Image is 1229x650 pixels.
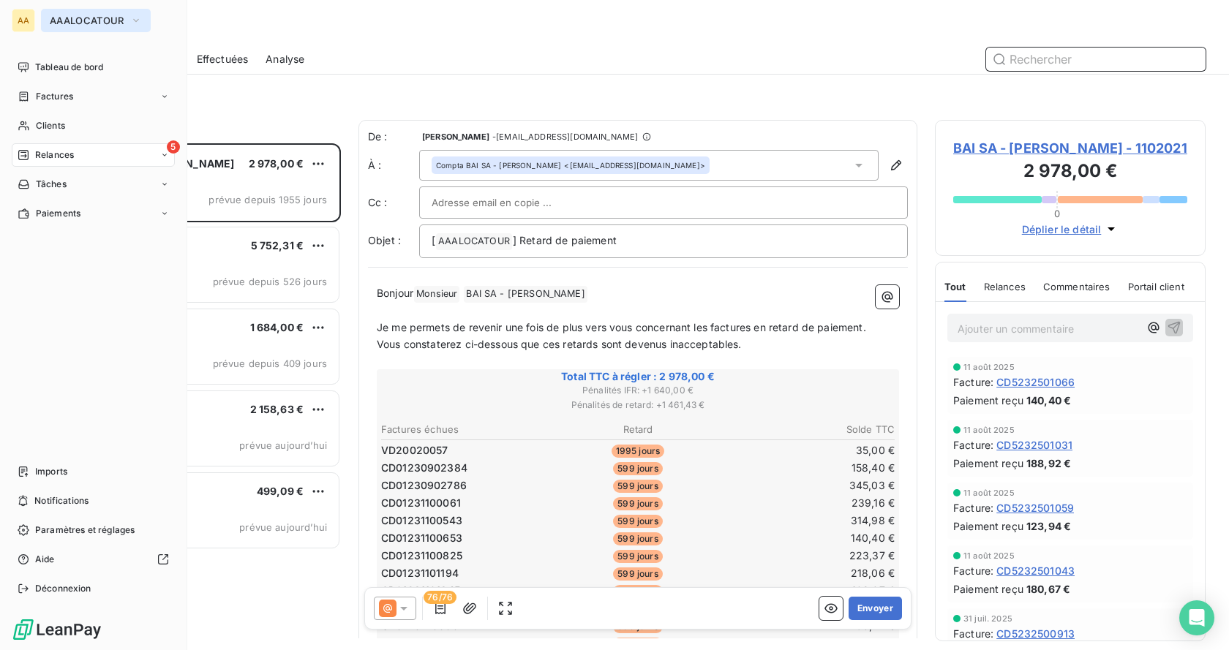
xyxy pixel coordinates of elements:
[984,281,1026,292] span: Relances
[436,160,561,170] span: Compta BAI SA - [PERSON_NAME]
[963,488,1015,497] span: 11 août 2025
[250,321,304,333] span: 1 684,00 €
[996,374,1075,390] span: CD5232501066
[381,531,462,545] span: CD01231100653
[432,234,435,246] span: [
[612,445,665,458] span: 1995 jours
[368,158,419,173] label: À :
[381,496,461,510] span: CD01231100061
[379,384,897,397] span: Pénalités IFR : + 1 640,00 €
[380,422,551,437] th: Factures échues
[725,422,895,437] th: Solde TTC
[381,548,462,563] span: CD01231100825
[953,581,1023,597] span: Paiement reçu
[213,358,327,369] span: prévue depuis 409 jours
[368,129,419,144] span: De :
[422,132,489,141] span: [PERSON_NAME]
[1179,600,1214,635] div: Open Intercom Messenger
[208,194,327,205] span: prévue depuis 1955 jours
[12,143,175,167] a: 5Relances
[944,281,966,292] span: Tout
[250,403,304,415] span: 2 158,63 €
[996,437,1072,453] span: CD5232501031
[953,500,993,515] span: Facture :
[35,61,103,74] span: Tableau de bord
[377,321,866,333] span: Je me permets de revenir une fois de plus vers vous concernant les factures en retard de paiement.
[725,460,895,476] td: 158,40 €
[377,287,413,299] span: Bonjour
[213,276,327,287] span: prévue depuis 526 jours
[1043,281,1110,292] span: Commentaires
[613,567,662,581] span: 599 jours
[963,551,1015,560] span: 11 août 2025
[266,52,304,67] span: Analyse
[613,497,662,510] span: 599 jours
[36,90,73,103] span: Factures
[12,9,35,32] div: AA
[963,614,1012,623] span: 31 juil. 2025
[953,626,993,641] span: Facture :
[436,160,705,170] div: <[EMAIL_ADDRESS][DOMAIN_NAME]>
[368,234,401,246] span: Objet :
[613,532,662,545] span: 599 jours
[197,52,249,67] span: Effectuées
[492,132,638,141] span: - [EMAIL_ADDRESS][DOMAIN_NAME]
[249,157,304,170] span: 2 978,00 €
[996,500,1074,515] span: CD5232501059
[414,286,459,303] span: Monsieur
[953,158,1187,187] h3: 2 978,00 €
[725,565,895,581] td: 218,06 €
[613,585,662,598] span: 599 jours
[725,548,895,564] td: 223,37 €
[436,233,512,250] span: AAALOCATOUR
[996,626,1075,641] span: CD5232500913
[613,462,662,475] span: 599 jours
[953,138,1187,158] span: BAI SA - [PERSON_NAME] - 1102021
[35,553,55,566] span: Aide
[12,173,175,196] a: Tâches
[50,15,124,26] span: AAALOCATOUR
[167,140,180,154] span: 5
[34,494,89,507] span: Notifications
[725,583,895,599] td: 108,97 €
[464,286,587,303] span: BAI SA - [PERSON_NAME]
[70,143,341,650] div: grid
[1054,208,1060,219] span: 0
[12,56,175,79] a: Tableau de bord
[12,618,102,641] img: Logo LeanPay
[381,513,462,528] span: CD01231100543
[963,426,1015,434] span: 11 août 2025
[381,478,467,493] span: CD01230902786
[849,597,902,620] button: Envoyer
[1026,393,1071,408] span: 140,40 €
[725,442,895,458] td: 35,00 €
[35,582,91,595] span: Déconnexion
[379,369,897,384] span: Total TTC à régler : 2 978,00 €
[953,437,993,453] span: Facture :
[963,363,1015,371] span: 11 août 2025
[613,480,662,493] span: 599 jours
[1018,221,1124,238] button: Déplier le détail
[725,513,895,529] td: 314,98 €
[36,178,67,191] span: Tâches
[725,495,895,511] td: 239,16 €
[12,548,175,571] a: Aide
[12,202,175,225] a: Paiements
[377,338,742,350] span: Vous constaterez ci-dessous que ces retards sont devenus inacceptables.
[996,563,1075,578] span: CD5232501043
[1128,281,1184,292] span: Portail client
[239,521,327,533] span: prévue aujourd’hui
[1026,456,1071,471] span: 188,92 €
[12,518,175,542] a: Paramètres et réglages
[12,85,175,108] a: Factures
[953,393,1023,408] span: Paiement reçu
[379,398,897,412] span: Pénalités de retard : + 1 461,43 €
[953,518,1023,534] span: Paiement reçu
[513,234,617,246] span: ] Retard de paiement
[986,48,1206,71] input: Rechercher
[35,148,74,162] span: Relances
[1026,518,1071,534] span: 123,94 €
[725,530,895,546] td: 140,40 €
[953,563,993,578] span: Facture :
[1026,581,1070,597] span: 180,67 €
